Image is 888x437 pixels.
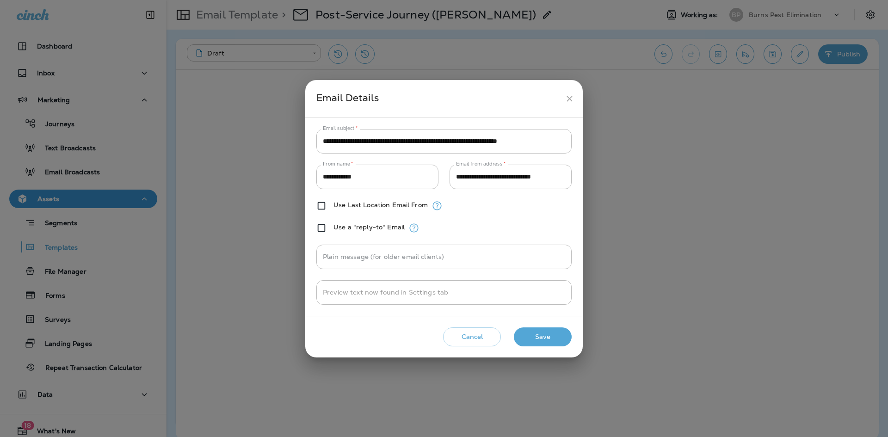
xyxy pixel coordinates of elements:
div: Email Details [316,90,561,107]
label: Email from address [456,160,506,167]
label: From name [323,160,353,167]
label: Use a "reply-to" Email [333,223,405,231]
button: Cancel [443,327,501,346]
label: Use Last Location Email From [333,201,428,209]
label: Email subject [323,125,358,132]
button: Save [514,327,572,346]
button: close [561,90,578,107]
